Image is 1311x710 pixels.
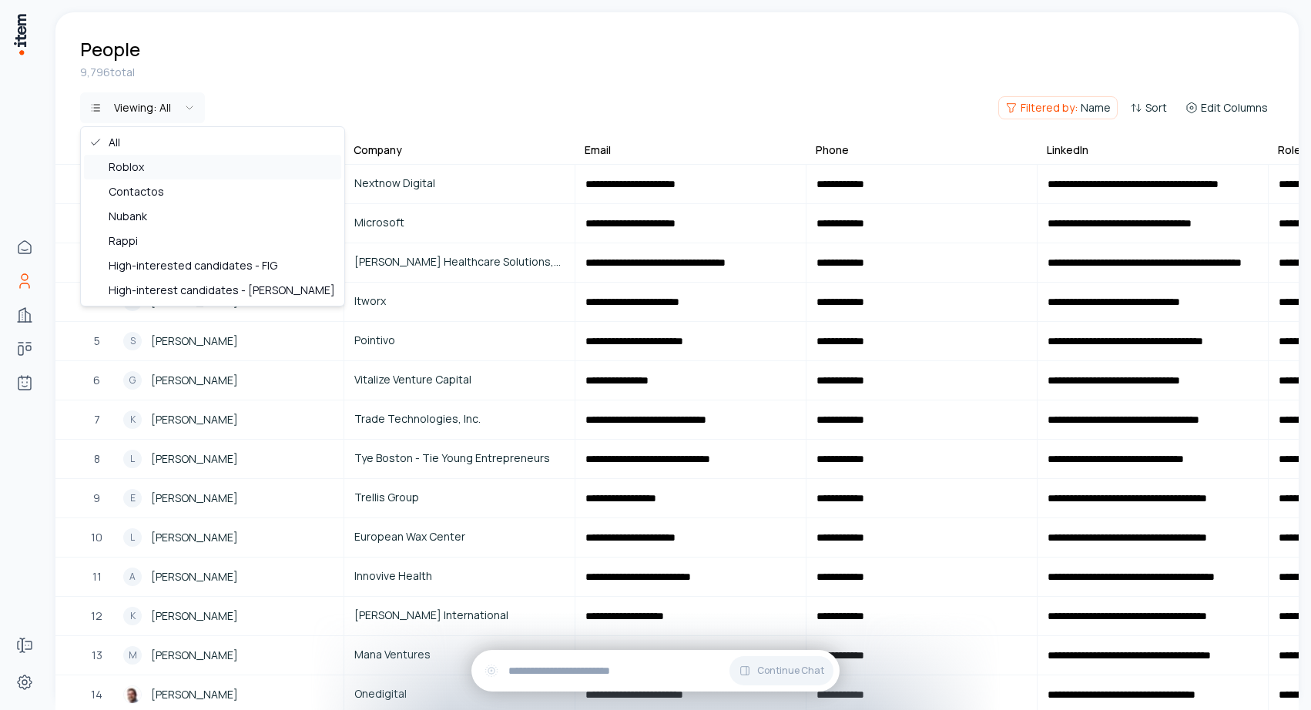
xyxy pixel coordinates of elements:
span: All [109,135,120,150]
span: High-interested candidates - FIG [109,258,277,273]
span: Roblox [109,159,144,175]
span: High-interest candidates - [PERSON_NAME] [109,283,335,298]
span: Nubank [109,209,147,224]
span: Contactos [109,184,164,199]
span: Rappi [109,233,138,249]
